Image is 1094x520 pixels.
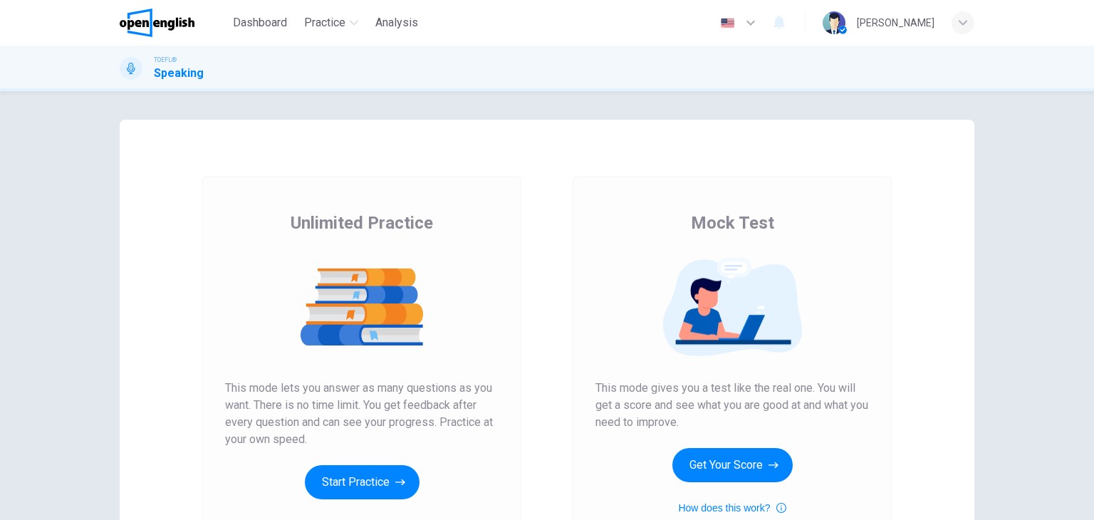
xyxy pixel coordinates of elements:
[719,18,736,28] img: en
[595,380,869,431] span: This mode gives you a test like the real one. You will get a score and see what you are good at a...
[298,10,364,36] button: Practice
[691,212,774,234] span: Mock Test
[154,65,204,82] h1: Speaking
[678,499,786,516] button: How does this work?
[233,14,287,31] span: Dashboard
[227,10,293,36] button: Dashboard
[304,14,345,31] span: Practice
[120,9,227,37] a: OpenEnglish logo
[672,448,793,482] button: Get Your Score
[375,14,418,31] span: Analysis
[225,380,499,448] span: This mode lets you answer as many questions as you want. There is no time limit. You get feedback...
[291,212,433,234] span: Unlimited Practice
[823,11,845,34] img: Profile picture
[120,9,194,37] img: OpenEnglish logo
[154,55,177,65] span: TOEFL®
[857,14,934,31] div: [PERSON_NAME]
[305,465,420,499] button: Start Practice
[370,10,424,36] button: Analysis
